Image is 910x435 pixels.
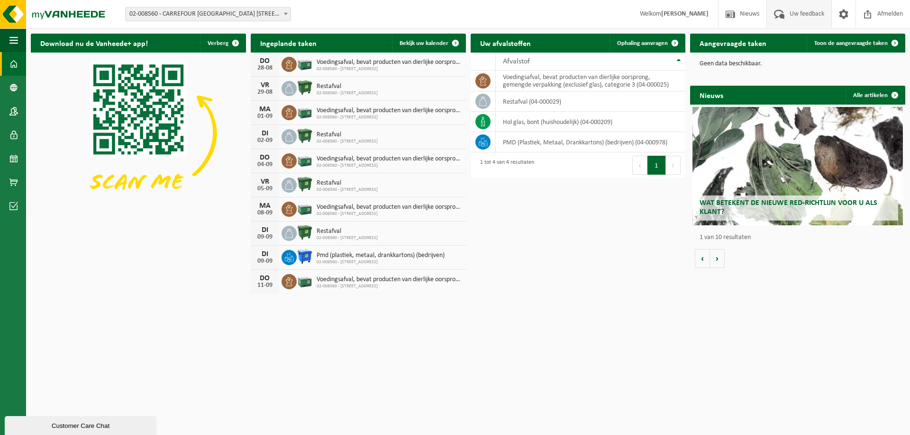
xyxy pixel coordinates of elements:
[317,179,378,187] span: Restafval
[255,154,274,161] div: DO
[297,176,313,192] img: WB-1100-HPE-GN-01
[814,40,888,46] span: Toon de aangevraagde taken
[255,161,274,168] div: 04-09
[317,155,461,163] span: Voedingsafval, bevat producten van dierlijke oorsprong, gemengde verpakking (exc...
[297,128,313,144] img: WB-1100-HPE-GN-01
[317,187,378,193] span: 02-008560 - [STREET_ADDRESS]
[208,40,228,46] span: Verberg
[695,249,710,268] button: Vorige
[297,104,313,120] img: PB-LB-0680-HPE-GN-01
[317,284,461,289] span: 02-008560 - [STREET_ADDRESS]
[496,132,686,152] td: PMD (Plastiek, Metaal, Drankkartons) (bedrijven) (04-000978)
[690,86,733,104] h2: Nieuws
[255,137,274,144] div: 02-09
[632,156,647,175] button: Previous
[471,34,540,52] h2: Uw afvalstoffen
[317,228,378,235] span: Restafval
[647,156,666,175] button: 1
[255,258,274,265] div: 09-09
[126,8,291,21] span: 02-008560 - CARREFOUR ANTWERPEN LOZANNASTRAAT 169 - ANTWERPEN
[610,34,684,53] a: Ophaling aanvragen
[317,83,378,90] span: Restafval
[617,40,668,46] span: Ophaling aanvragen
[317,204,461,211] span: Voedingsafval, bevat producten van dierlijke oorsprong, gemengde verpakking (exc...
[255,226,274,234] div: DI
[503,58,530,65] span: Afvalstof
[317,259,445,265] span: 02-008560 - [STREET_ADDRESS]
[317,66,461,72] span: 02-008560 - [STREET_ADDRESS]
[255,186,274,192] div: 05-09
[297,152,313,168] img: PB-LB-0680-HPE-GN-01
[297,80,313,96] img: WB-1100-HPE-GN-01
[255,57,274,65] div: DO
[255,234,274,240] div: 09-09
[255,130,274,137] div: DI
[317,235,378,241] span: 02-008560 - [STREET_ADDRESS]
[700,199,877,216] span: Wat betekent de nieuwe RED-richtlijn voor u als klant?
[710,249,725,268] button: Volgende
[255,106,274,113] div: MA
[317,276,461,284] span: Voedingsafval, bevat producten van dierlijke oorsprong, gemengde verpakking (exc...
[297,200,313,216] img: PB-LB-0680-HPE-GN-01
[255,210,274,216] div: 08-09
[255,202,274,210] div: MA
[297,273,313,289] img: PB-LB-0680-HPE-GN-01
[700,61,896,67] p: Geen data beschikbaar.
[255,250,274,258] div: DI
[475,155,534,176] div: 1 tot 4 van 4 resultaten
[317,131,378,139] span: Restafval
[661,10,709,18] strong: [PERSON_NAME]
[317,163,461,169] span: 02-008560 - [STREET_ADDRESS]
[255,178,274,186] div: VR
[807,34,904,53] a: Toon de aangevraagde taken
[255,275,274,282] div: DO
[317,90,378,96] span: 02-008560 - [STREET_ADDRESS]
[666,156,681,175] button: Next
[297,224,313,240] img: WB-1100-HPE-GN-01
[846,86,904,105] a: Alle artikelen
[317,211,461,217] span: 02-008560 - [STREET_ADDRESS]
[317,252,445,259] span: Pmd (plastiek, metaal, drankkartons) (bedrijven)
[496,112,686,132] td: hol glas, bont (huishoudelijk) (04-000209)
[690,34,776,52] h2: Aangevraagde taken
[255,81,274,89] div: VR
[317,115,461,120] span: 02-008560 - [STREET_ADDRESS]
[400,40,448,46] span: Bekijk uw kalender
[125,7,291,21] span: 02-008560 - CARREFOUR ANTWERPEN LOZANNASTRAAT 169 - ANTWERPEN
[496,91,686,112] td: restafval (04-000029)
[200,34,245,53] button: Verberg
[297,55,313,71] img: PB-LB-0680-HPE-GN-01
[255,65,274,71] div: 28-08
[317,107,461,115] span: Voedingsafval, bevat producten van dierlijke oorsprong, gemengde verpakking (exc...
[31,34,157,52] h2: Download nu de Vanheede+ app!
[5,414,158,435] iframe: chat widget
[255,282,274,289] div: 11-09
[255,113,274,120] div: 01-09
[700,234,901,241] p: 1 van 10 resultaten
[496,71,686,91] td: voedingsafval, bevat producten van dierlijke oorsprong, gemengde verpakking (exclusief glas), cat...
[692,107,903,225] a: Wat betekent de nieuwe RED-richtlijn voor u als klant?
[317,139,378,144] span: 02-008560 - [STREET_ADDRESS]
[255,89,274,96] div: 29-08
[31,53,246,213] img: Download de VHEPlus App
[251,34,326,52] h2: Ingeplande taken
[317,59,461,66] span: Voedingsafval, bevat producten van dierlijke oorsprong, gemengde verpakking (exc...
[297,249,313,265] img: WB-1100-HPE-BE-01
[392,34,465,53] a: Bekijk uw kalender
